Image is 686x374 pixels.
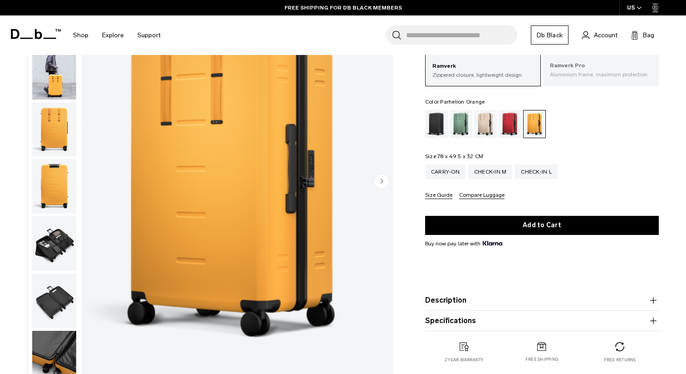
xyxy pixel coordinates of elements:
[432,71,534,79] p: Zippered closure, lightweight design.
[631,30,654,40] button: Bag
[499,110,521,138] a: Sprite Lightning Red
[531,25,568,45] a: Db Black
[523,110,546,138] a: Parhelion Orange
[459,192,505,199] button: Compare Luggage
[32,159,76,214] img: Ramverk Check-in Luggage Large Parhelion Orange
[137,19,161,51] a: Support
[550,70,652,79] p: Aluminium frame, maximum protection.
[425,295,659,306] button: Description
[425,110,448,138] a: Black Out
[425,315,659,326] button: Specifications
[425,239,502,248] span: Buy now pay later with
[594,30,617,40] span: Account
[582,30,617,40] a: Account
[515,165,558,179] a: Check-in L
[425,192,452,199] button: Size Guide
[66,15,167,55] nav: Main Navigation
[32,216,77,271] button: Ramverk Check-in Luggage Large Parhelion Orange
[32,102,76,157] img: Ramverk Check-in Luggage Large Parhelion Orange
[32,273,77,329] button: Ramverk Check-in Luggage Large Parhelion Orange
[543,55,659,85] a: Ramverk Pro Aluminium frame, maximum protection.
[525,357,559,363] p: Free shipping
[32,159,77,214] button: Ramverk Check-in Luggage Large Parhelion Orange
[32,216,76,271] img: Ramverk Check-in Luggage Large Parhelion Orange
[425,99,485,105] legend: Color:
[550,61,652,70] p: Ramverk Pro
[468,165,513,179] a: Check-in M
[483,241,502,245] img: {"height" => 20, "alt" => "Klarna"}
[425,216,659,235] button: Add to Cart
[73,19,88,51] a: Shop
[102,19,124,51] a: Explore
[32,274,76,328] img: Ramverk Check-in Luggage Large Parhelion Orange
[32,45,76,100] img: Ramverk Check-in Luggage Large Parhelion Orange
[440,99,485,105] span: Parhelion Orange
[474,110,497,138] a: Fogbow Beige
[445,357,484,363] p: 2 year warranty
[432,62,534,71] p: Ramverk
[32,45,77,100] button: Ramverk Check-in Luggage Large Parhelion Orange
[437,153,483,160] span: 78 x 49.5 x 32 CM
[425,154,484,159] legend: Size:
[425,165,465,179] a: Carry-on
[450,110,472,138] a: Green Ray
[284,4,402,12] a: FREE SHIPPING FOR DB BLACK MEMBERS
[32,102,77,157] button: Ramverk Check-in Luggage Large Parhelion Orange
[643,30,654,40] span: Bag
[375,174,388,189] button: Next slide
[604,357,636,363] p: Free returns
